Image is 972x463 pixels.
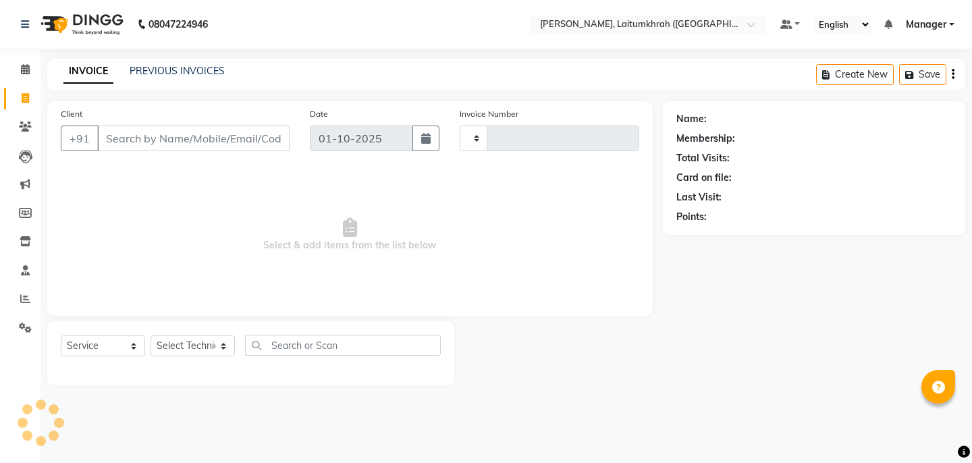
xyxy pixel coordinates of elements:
[97,126,290,151] input: Search by Name/Mobile/Email/Code
[915,409,959,450] iframe: chat widget
[34,5,127,43] img: logo
[245,335,441,356] input: Search or Scan
[676,190,722,205] div: Last Visit:
[130,65,225,77] a: PREVIOUS INVOICES
[676,151,730,165] div: Total Visits:
[61,126,99,151] button: +91
[310,108,328,120] label: Date
[61,108,82,120] label: Client
[63,59,113,84] a: INVOICE
[61,167,639,302] span: Select & add items from the list below
[899,64,946,85] button: Save
[148,5,208,43] b: 08047224946
[460,108,518,120] label: Invoice Number
[676,171,732,185] div: Card on file:
[816,64,894,85] button: Create New
[906,18,946,32] span: Manager
[676,132,735,146] div: Membership:
[676,112,707,126] div: Name:
[676,210,707,224] div: Points:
